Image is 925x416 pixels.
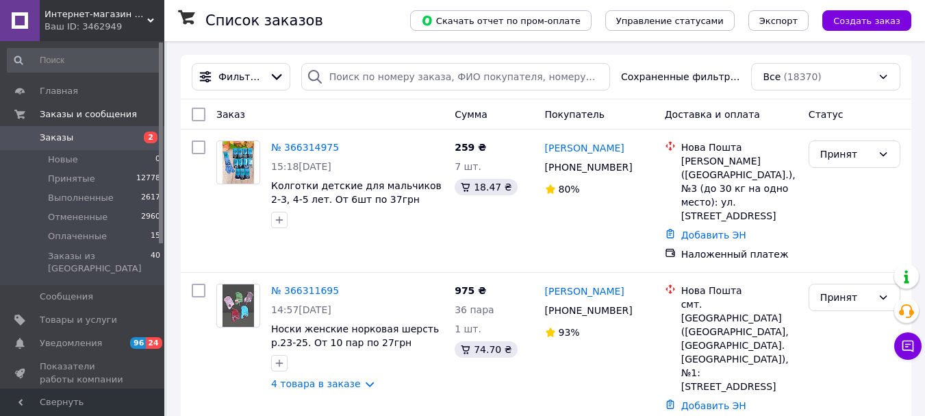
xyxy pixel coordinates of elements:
[271,142,339,153] a: № 366314975
[763,70,781,84] span: Все
[681,400,746,411] a: Добавить ЭН
[681,247,798,261] div: Наложенный платеж
[218,70,264,84] span: Фильтры
[545,284,624,298] a: [PERSON_NAME]
[48,154,78,166] span: Новые
[605,10,735,31] button: Управление статусами
[545,162,633,173] span: [PHONE_NUMBER]
[151,250,160,275] span: 40
[223,141,255,184] img: Фото товару
[40,337,102,350] span: Уведомления
[141,192,160,204] span: 2617
[205,12,323,29] h1: Список заказов
[271,378,361,389] a: 4 товара в заказе
[301,63,610,90] input: Поиск по номеру заказа, ФИО покупателя, номеру телефона, Email, номеру накладной
[559,327,580,338] span: 93%
[748,10,809,31] button: Экспорт
[681,297,798,393] div: смт. [GEOGRAPHIC_DATA] ([GEOGRAPHIC_DATA], [GEOGRAPHIC_DATA]. [GEOGRAPHIC_DATA]), №1: [STREET_ADD...
[136,173,160,185] span: 12778
[421,14,581,27] span: Скачать отчет по пром-оплате
[822,10,911,31] button: Создать заказ
[681,154,798,223] div: [PERSON_NAME] ([GEOGRAPHIC_DATA].), №3 (до 30 кг на одно место): ул. [STREET_ADDRESS]
[48,230,107,243] span: Оплаченные
[271,304,331,315] span: 14:57[DATE]
[40,132,73,144] span: Заказы
[40,85,78,97] span: Главная
[40,291,93,303] span: Сообщения
[48,250,151,275] span: Заказы из [GEOGRAPHIC_DATA]
[681,230,746,241] a: Добавить ЭН
[144,132,157,143] span: 2
[455,304,494,315] span: 36 пара
[410,10,592,31] button: Скачать отчет по пром-оплате
[48,211,107,223] span: Отмененные
[894,332,922,360] button: Чат с покупателем
[455,161,481,172] span: 7 шт.
[833,16,900,26] span: Создать заказ
[455,179,517,195] div: 18.47 ₴
[40,314,117,326] span: Товары и услуги
[820,147,872,162] div: Принят
[621,70,741,84] span: Сохраненные фильтры:
[455,341,517,358] div: 74.70 ₴
[141,211,160,223] span: 2960
[809,14,911,25] a: Создать заказ
[7,48,162,73] input: Поиск
[820,290,872,305] div: Принят
[545,305,633,316] span: [PHONE_NUMBER]
[45,8,147,21] span: Интернет-магазин "Sens"
[545,141,624,155] a: [PERSON_NAME]
[455,142,486,153] span: 259 ₴
[40,360,127,385] span: Показатели работы компании
[271,323,439,348] a: Носки женские норковая шерсть р.23-25. От 10 пар по 27грн
[545,109,605,120] span: Покупатель
[759,16,798,26] span: Экспорт
[40,108,137,121] span: Заказы и сообщения
[559,184,580,195] span: 80%
[681,284,798,297] div: Нова Пошта
[665,109,760,120] span: Доставка и оплата
[223,284,255,327] img: Фото товару
[216,109,245,120] span: Заказ
[455,109,487,120] span: Сумма
[809,109,844,120] span: Статус
[616,16,724,26] span: Управление статусами
[271,285,339,296] a: № 366311695
[155,154,160,166] span: 0
[48,173,95,185] span: Принятые
[455,323,481,334] span: 1 шт.
[48,192,114,204] span: Выполненные
[216,284,260,328] a: Фото товару
[216,140,260,184] a: Фото товару
[271,180,442,205] a: Колготки детские для мальчиков 2-3, 4-5 лет. От 6шт по 37грн
[455,285,486,296] span: 975 ₴
[151,230,160,243] span: 15
[681,140,798,154] div: Нова Пошта
[146,337,162,349] span: 24
[271,161,331,172] span: 15:18[DATE]
[130,337,146,349] span: 96
[783,71,821,82] span: (18370)
[45,21,164,33] div: Ваш ID: 3462949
